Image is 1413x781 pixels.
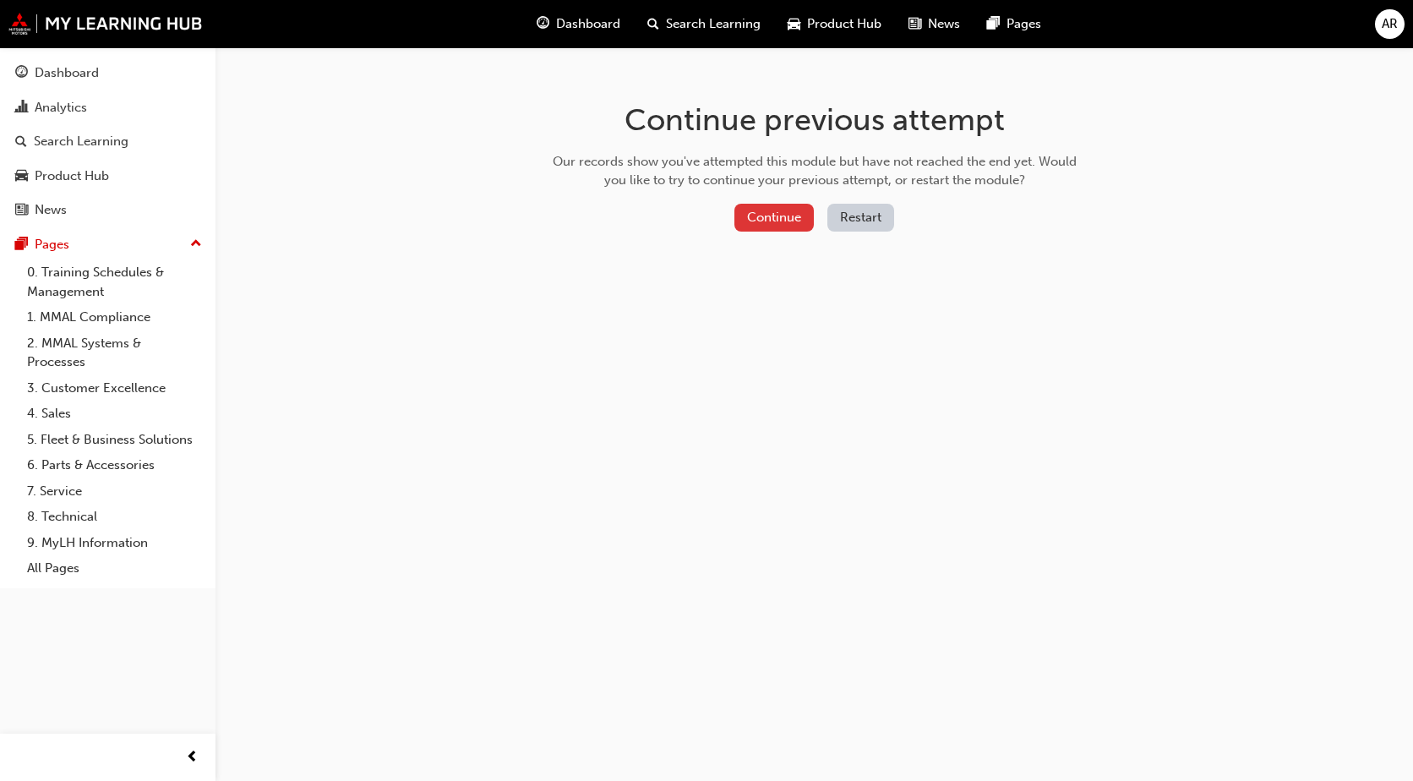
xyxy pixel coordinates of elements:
a: guage-iconDashboard [523,7,634,41]
span: search-icon [647,14,659,35]
a: 9. MyLH Information [20,530,209,556]
button: Pages [7,229,209,260]
button: Continue [734,204,814,232]
span: news-icon [908,14,921,35]
div: Search Learning [34,132,128,151]
a: All Pages [20,555,209,582]
a: search-iconSearch Learning [634,7,774,41]
span: News [928,14,960,34]
a: Search Learning [7,126,209,157]
a: pages-iconPages [974,7,1055,41]
a: 0. Training Schedules & Management [20,259,209,304]
div: Pages [35,235,69,254]
div: Our records show you've attempted this module but have not reached the end yet. Would you like to... [547,152,1083,190]
button: Restart [827,204,894,232]
span: chart-icon [15,101,28,116]
h1: Continue previous attempt [547,101,1083,139]
span: pages-icon [15,238,28,253]
a: 7. Service [20,478,209,505]
span: Search Learning [666,14,761,34]
span: prev-icon [186,747,199,768]
span: pages-icon [987,14,1000,35]
span: up-icon [190,233,202,255]
a: 8. Technical [20,504,209,530]
span: Pages [1007,14,1041,34]
a: News [7,194,209,226]
span: car-icon [15,169,28,184]
a: 1. MMAL Compliance [20,304,209,330]
div: Product Hub [35,167,109,186]
span: news-icon [15,203,28,218]
a: Analytics [7,92,209,123]
a: 2. MMAL Systems & Processes [20,330,209,375]
span: car-icon [788,14,800,35]
a: 3. Customer Excellence [20,375,209,401]
span: guage-icon [537,14,549,35]
img: mmal [8,13,203,35]
span: AR [1382,14,1398,34]
div: News [35,200,67,220]
a: 4. Sales [20,401,209,427]
a: Dashboard [7,57,209,89]
a: 5. Fleet & Business Solutions [20,427,209,453]
a: Product Hub [7,161,209,192]
span: Dashboard [556,14,620,34]
span: search-icon [15,134,27,150]
div: Dashboard [35,63,99,83]
a: news-iconNews [895,7,974,41]
button: DashboardAnalyticsSearch LearningProduct HubNews [7,54,209,229]
span: guage-icon [15,66,28,81]
div: Analytics [35,98,87,117]
a: car-iconProduct Hub [774,7,895,41]
button: AR [1375,9,1405,39]
span: Product Hub [807,14,881,34]
a: 6. Parts & Accessories [20,452,209,478]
